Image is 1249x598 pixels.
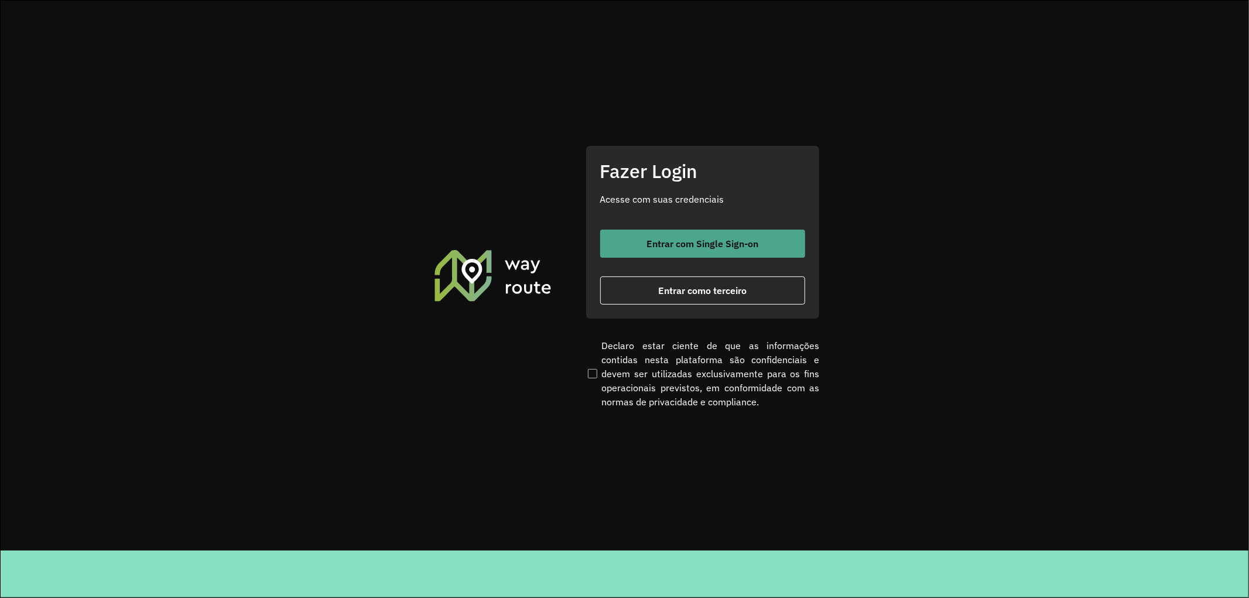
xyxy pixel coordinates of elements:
span: Entrar como terceiro [658,286,747,295]
button: button [600,230,805,258]
button: button [600,276,805,305]
h2: Fazer Login [600,160,805,182]
label: Declaro estar ciente de que as informações contidas nesta plataforma são confidenciais e devem se... [586,339,820,409]
img: Roteirizador AmbevTech [433,248,553,302]
p: Acesse com suas credenciais [600,192,805,206]
span: Entrar com Single Sign-on [646,239,758,248]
